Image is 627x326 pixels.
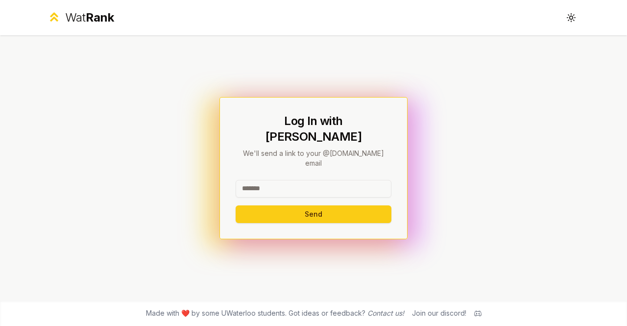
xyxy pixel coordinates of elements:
span: Rank [86,10,114,25]
h1: Log In with [PERSON_NAME] [236,113,391,145]
div: Wat [65,10,114,25]
p: We'll send a link to your @[DOMAIN_NAME] email [236,149,391,168]
a: Contact us! [367,309,404,317]
a: WatRank [47,10,114,25]
div: Join our discord! [412,308,466,318]
span: Made with ❤️ by some UWaterloo students. Got ideas or feedback? [146,308,404,318]
button: Send [236,205,391,223]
